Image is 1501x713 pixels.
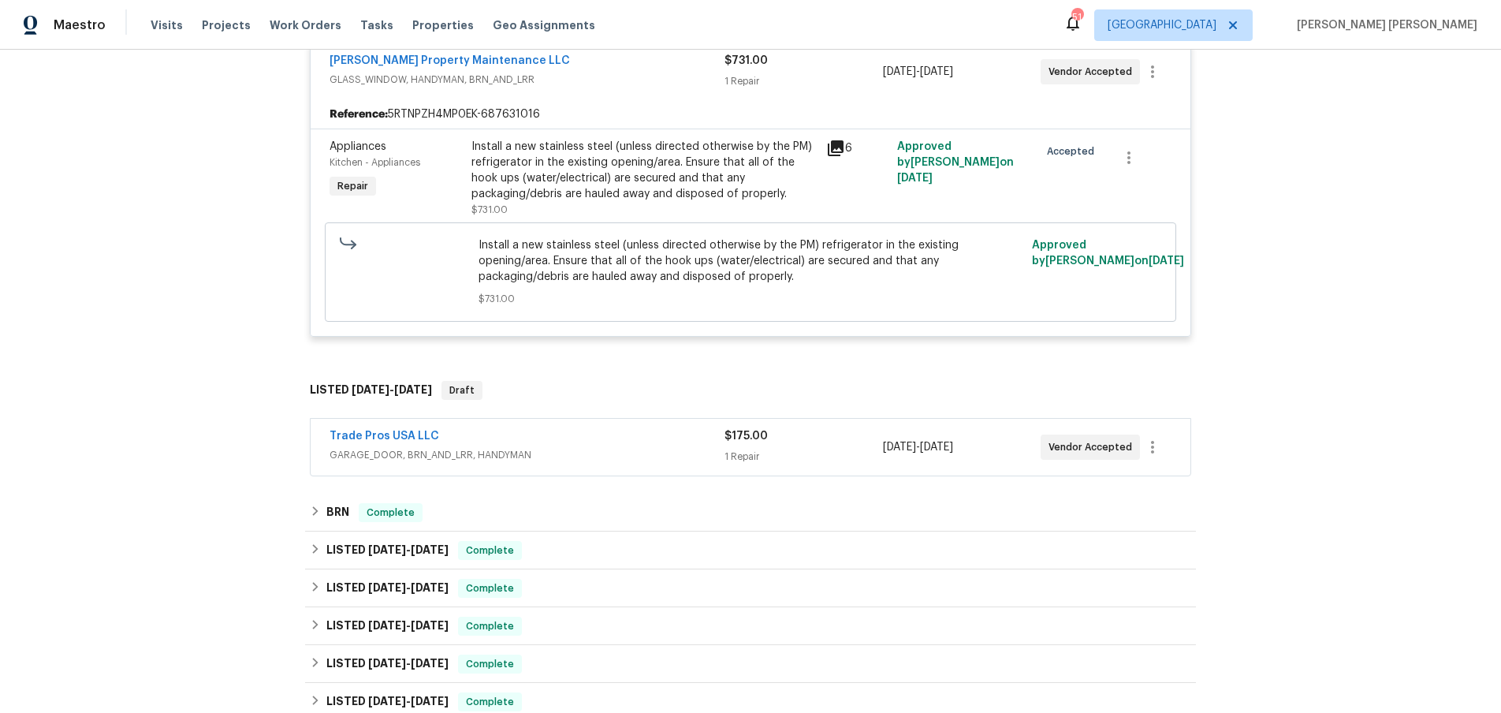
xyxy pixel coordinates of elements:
div: 1 Repair [724,449,882,465]
div: LISTED [DATE]-[DATE]Complete [305,569,1196,607]
span: [DATE] [368,582,406,593]
a: Trade Pros USA LLC [330,431,439,442]
span: $731.00 [471,205,508,215]
a: [PERSON_NAME] Property Maintenance LLC [330,55,570,66]
span: [DATE] [368,544,406,555]
span: [DATE] [411,658,449,669]
span: Maestro [54,17,106,33]
span: - [368,582,449,593]
span: - [368,620,449,631]
span: [DATE] [368,696,406,707]
span: Visits [151,17,183,33]
h6: LISTED [310,381,432,400]
div: 1 Repair [724,73,882,89]
span: Complete [460,580,520,596]
div: LISTED [DATE]-[DATE]Complete [305,645,1196,683]
span: [PERSON_NAME] [PERSON_NAME] [1291,17,1477,33]
span: Appliances [330,141,386,152]
span: Geo Assignments [493,17,595,33]
span: Properties [412,17,474,33]
span: Vendor Accepted [1048,64,1138,80]
h6: LISTED [326,617,449,636]
h6: LISTED [326,579,449,598]
span: GLASS_WINDOW, HANDYMAN, BRN_AND_LRR [330,72,724,88]
span: Install a new stainless steel (unless directed otherwise by the PM) refrigerator in the existing ... [479,237,1023,285]
span: $175.00 [724,431,768,442]
span: [GEOGRAPHIC_DATA] [1108,17,1216,33]
div: LISTED [DATE]-[DATE]Complete [305,607,1196,645]
span: [DATE] [920,442,953,453]
span: [DATE] [411,696,449,707]
span: [DATE] [1149,256,1184,267]
span: [DATE] [352,384,389,395]
h6: LISTED [326,655,449,674]
span: Approved by [PERSON_NAME] on [1032,240,1184,267]
div: 51 [1071,9,1082,25]
span: $731.00 [479,291,1023,307]
span: - [352,384,432,395]
span: - [368,696,449,707]
h6: BRN [326,503,349,522]
span: [DATE] [368,620,406,631]
span: [DATE] [920,66,953,77]
span: Complete [460,618,520,634]
span: Projects [202,17,251,33]
span: - [368,544,449,555]
span: Repair [331,178,374,194]
span: [DATE] [883,66,916,77]
span: [DATE] [411,620,449,631]
h6: LISTED [326,692,449,711]
span: [DATE] [411,544,449,555]
div: 6 [826,139,888,158]
span: [DATE] [411,582,449,593]
span: [DATE] [394,384,432,395]
div: LISTED [DATE]-[DATE]Complete [305,532,1196,569]
div: 5RTNPZH4MP0EK-687631016 [311,100,1190,129]
span: - [368,658,449,669]
span: [DATE] [897,173,933,184]
span: Complete [360,505,421,521]
span: GARAGE_DOOR, BRN_AND_LRR, HANDYMAN [330,447,724,463]
div: LISTED [DATE]-[DATE]Draft [305,365,1196,416]
span: - [883,64,953,80]
span: - [883,439,953,455]
span: Accepted [1047,144,1101,159]
span: Draft [443,383,481,398]
span: Work Orders [270,17,341,33]
span: Tasks [360,20,393,31]
span: Complete [460,694,520,710]
div: Install a new stainless steel (unless directed otherwise by the PM) refrigerator in the existing ... [471,139,817,202]
h6: LISTED [326,541,449,560]
span: $731.00 [724,55,768,66]
span: [DATE] [368,658,406,669]
span: Vendor Accepted [1048,439,1138,455]
span: Complete [460,656,520,672]
span: [DATE] [883,442,916,453]
div: BRN Complete [305,494,1196,532]
span: Complete [460,543,520,558]
span: Kitchen - Appliances [330,158,420,167]
b: Reference: [330,106,388,122]
span: Approved by [PERSON_NAME] on [897,141,1014,184]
